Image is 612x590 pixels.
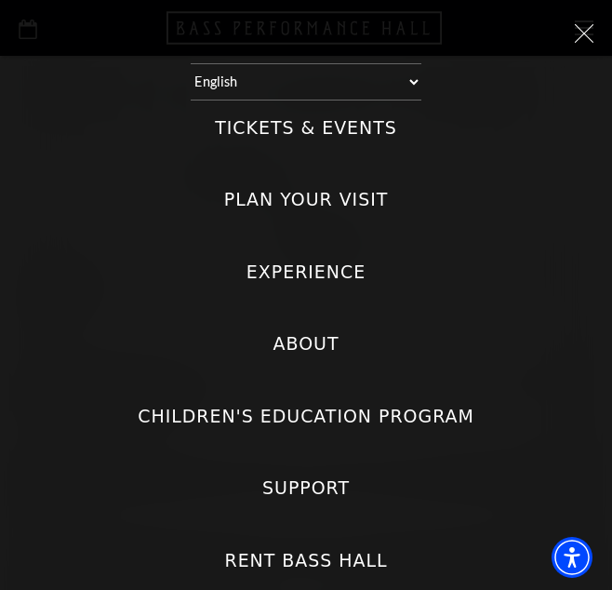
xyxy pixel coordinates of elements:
label: Support [262,476,350,501]
label: Tickets & Events [215,115,397,141]
select: Select: [191,63,420,101]
label: About [273,331,339,356]
label: Plan Your Visit [224,187,389,212]
div: Accessibility Menu [552,537,592,578]
label: Rent Bass Hall [224,548,387,573]
label: Experience [246,260,366,285]
label: Children's Education Program [138,404,474,429]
